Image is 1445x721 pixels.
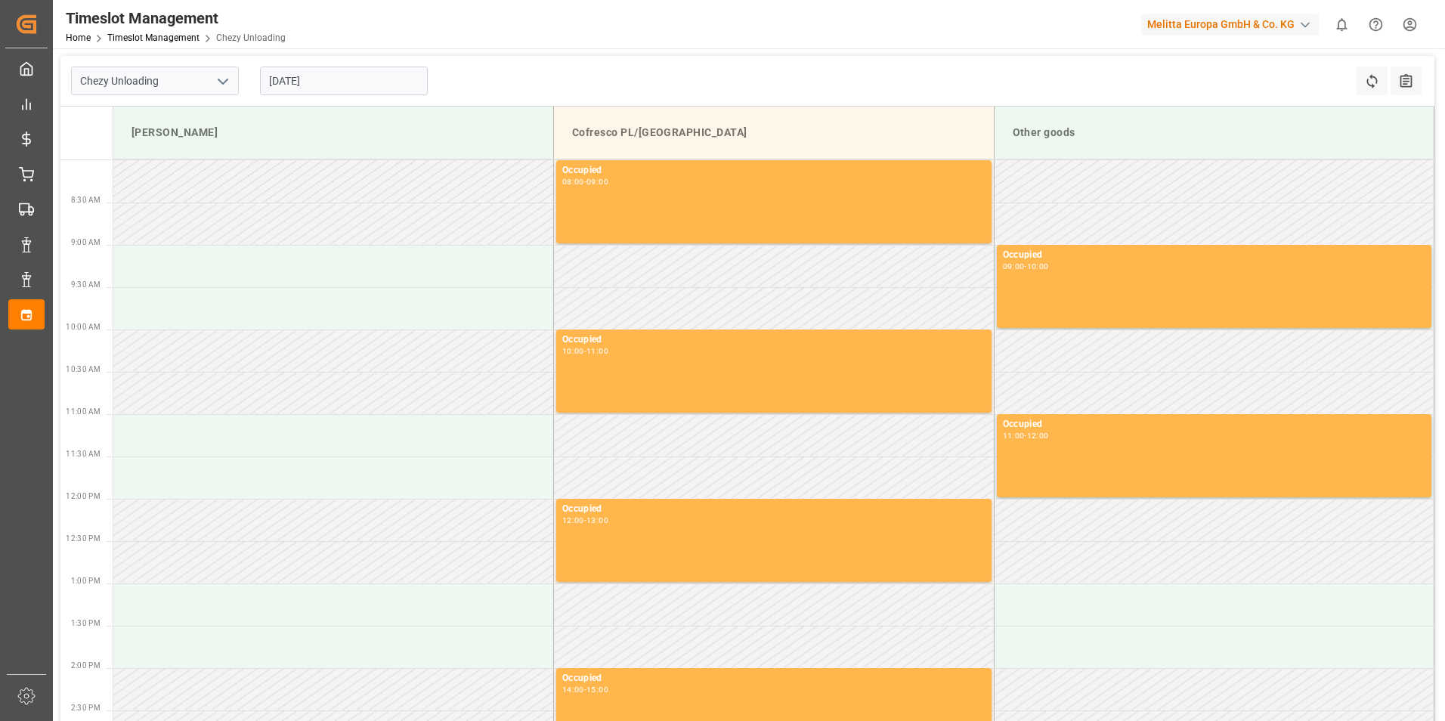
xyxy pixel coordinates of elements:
[66,492,101,500] span: 12:00 PM
[562,686,584,693] div: 14:00
[66,365,101,373] span: 10:30 AM
[1007,119,1422,147] div: Other goods
[1003,263,1025,270] div: 09:00
[586,517,608,524] div: 13:00
[584,517,586,524] div: -
[1325,8,1359,42] button: show 0 new notifications
[1141,10,1325,39] button: Melitta Europa GmbH & Co. KG
[584,686,586,693] div: -
[562,333,986,348] div: Occupied
[71,619,101,627] span: 1:30 PM
[66,7,286,29] div: Timeslot Management
[586,348,608,354] div: 11:00
[562,348,584,354] div: 10:00
[71,67,239,95] input: Type to search/select
[71,196,101,204] span: 8:30 AM
[66,32,91,43] a: Home
[1003,432,1025,439] div: 11:00
[260,67,428,95] input: DD-MM-YYYY
[562,517,584,524] div: 12:00
[562,163,986,178] div: Occupied
[562,178,584,185] div: 08:00
[107,32,200,43] a: Timeslot Management
[1003,417,1426,432] div: Occupied
[566,119,982,147] div: Cofresco PL/[GEOGRAPHIC_DATA]
[66,323,101,331] span: 10:00 AM
[211,70,234,93] button: open menu
[66,407,101,416] span: 11:00 AM
[1027,263,1049,270] div: 10:00
[584,178,586,185] div: -
[71,577,101,585] span: 1:00 PM
[71,280,101,289] span: 9:30 AM
[125,119,541,147] div: [PERSON_NAME]
[562,671,986,686] div: Occupied
[562,502,986,517] div: Occupied
[1024,263,1026,270] div: -
[66,534,101,543] span: 12:30 PM
[1027,432,1049,439] div: 12:00
[71,704,101,712] span: 2:30 PM
[71,661,101,670] span: 2:00 PM
[586,178,608,185] div: 09:00
[1359,8,1393,42] button: Help Center
[1003,248,1426,263] div: Occupied
[1141,14,1319,36] div: Melitta Europa GmbH & Co. KG
[66,450,101,458] span: 11:30 AM
[71,238,101,246] span: 9:00 AM
[584,348,586,354] div: -
[1024,432,1026,439] div: -
[586,686,608,693] div: 15:00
